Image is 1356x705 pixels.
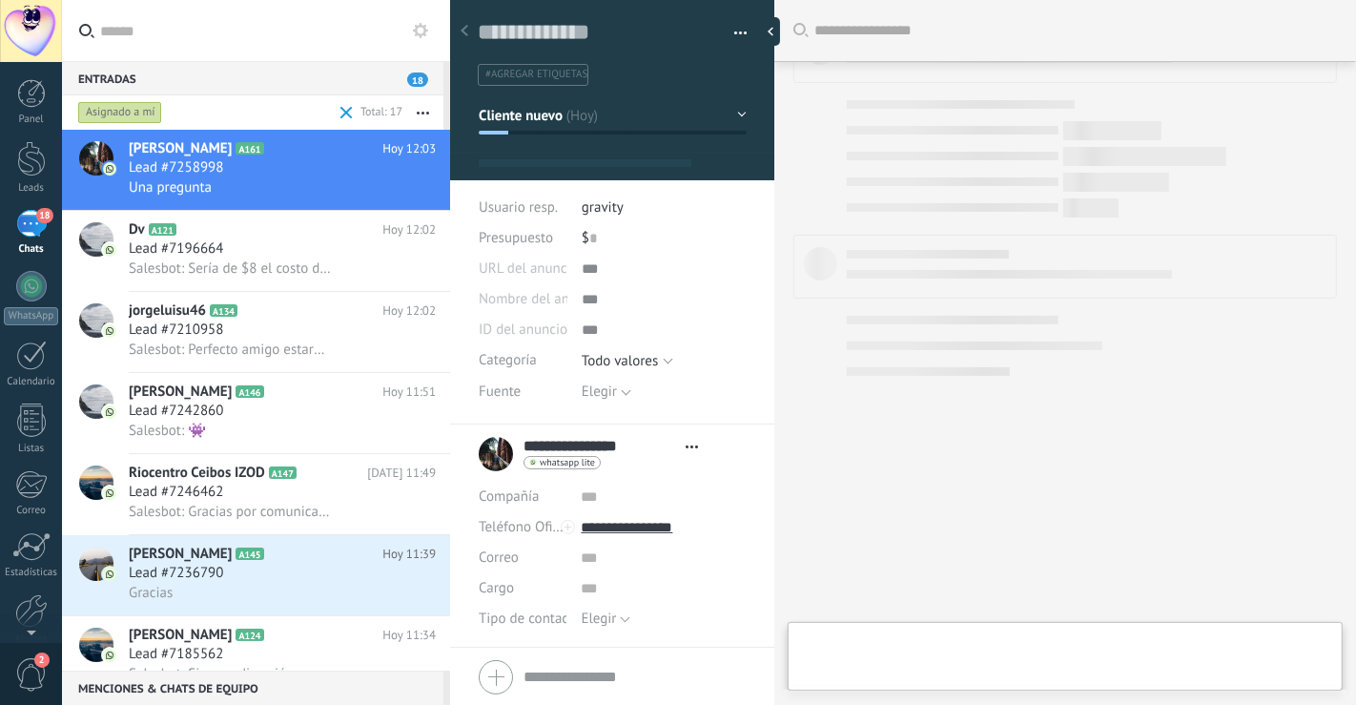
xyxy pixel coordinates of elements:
[236,548,263,560] span: A145
[479,292,664,306] span: Nombre del anuncio de TikTok
[479,198,558,217] span: Usuario resp.
[4,376,59,388] div: Calendario
[103,243,116,257] img: icon
[479,254,567,284] div: URL del anuncio de TikTok
[582,354,658,368] div: Todo valores
[269,467,297,479] span: A147
[129,645,223,664] span: Lead #7185562
[103,487,116,500] img: icon
[129,545,232,564] span: [PERSON_NAME]
[407,73,428,87] span: 18
[479,223,567,254] div: Presupuesto
[382,301,436,321] span: Hoy 12:02
[34,653,50,668] span: 2
[582,223,747,254] div: $
[129,341,331,359] span: Salesbot: Perfecto amigo estaré pendiente 💪🏼
[129,178,212,197] span: Una pregunta
[62,292,450,372] a: avatariconjorgeluisu46A134Hoy 12:02Lead #7210958Salesbot: Perfecto amigo estaré pendiente 💪🏼
[402,95,443,130] button: Más
[479,581,514,595] span: Cargo
[479,315,567,345] div: ID del anuncio de TikTok
[582,198,624,217] span: gravity
[103,324,116,338] img: icon
[236,385,263,398] span: A146
[382,220,436,239] span: Hoy 12:02
[479,377,567,407] div: Fuente
[62,130,450,210] a: avataricon[PERSON_NAME]A161Hoy 12:03Lead #7258998Una pregunta
[129,402,223,421] span: Lead #7242860
[129,665,331,683] span: Salesbot: Si a esa dirección para los 89M
[129,158,223,177] span: Lead #7258998
[382,383,436,402] span: Hoy 11:51
[4,182,59,195] div: Leads
[62,373,450,453] a: avataricon[PERSON_NAME]A146Hoy 11:51Lead #7242860Salesbot: 👾
[103,649,116,662] img: icon
[479,518,578,536] span: Teléfono Oficina
[581,604,630,634] button: Elegir
[36,208,52,223] span: 18
[4,443,59,455] div: Listas
[367,464,436,483] span: [DATE] 11:49
[62,616,450,696] a: avataricon[PERSON_NAME]A124Hoy 11:34Lead #7185562Salesbot: Si a esa dirección para los 89M
[4,505,59,517] div: Correo
[129,383,232,402] span: [PERSON_NAME]
[62,535,450,615] a: avataricon[PERSON_NAME]A145Hoy 11:39Lead #7236790Gracias
[479,543,519,573] button: Correo
[129,422,206,440] span: Salesbot: 👾
[761,17,780,46] div: Ocultar
[4,567,59,579] div: Estadísticas
[129,584,173,602] span: Gracias
[62,671,443,705] div: Menciones & Chats de equipo
[78,101,162,124] div: Asignado a mí
[479,353,537,367] span: Categoría
[62,211,450,291] a: avatariconDvA121Hoy 12:02Lead #7196664Salesbot: Sería de $8 el costo de envío amigo
[479,229,553,247] span: Presupuesto
[479,322,628,337] span: ID del anuncio de TikTok
[582,383,617,401] span: Elegir
[129,503,331,521] span: Salesbot: Gracias por comunicarte con Gravity Fitness Industry. Por favor, haznos saber cómo pode...
[103,162,116,176] img: icon
[479,512,566,543] button: Teléfono Oficina
[62,454,450,534] a: avatariconRiocentro Ceibos IZODA147[DATE] 11:49Lead #7246462Salesbot: Gracias por comunicarte con...
[382,139,436,158] span: Hoy 12:03
[4,307,58,325] div: WhatsApp
[236,629,263,641] span: A124
[210,304,237,317] span: A134
[479,345,567,376] div: Categoría
[236,142,263,155] span: A161
[4,243,59,256] div: Chats
[479,193,567,223] div: Usuario resp.
[582,377,631,407] button: Elegir
[129,239,223,259] span: Lead #7196664
[581,610,616,628] span: Elegir
[540,458,595,467] span: whatsapp lite
[129,220,145,239] span: Dv
[479,573,566,604] div: Cargo
[382,545,436,564] span: Hoy 11:39
[479,284,567,315] div: Nombre del anuncio de TikTok
[129,564,223,583] span: Lead #7236790
[485,68,587,81] span: #agregar etiquetas
[129,259,331,278] span: Salesbot: Sería de $8 el costo de envío amigo
[479,604,566,634] div: Tipo de contacto
[129,464,265,483] span: Riocentro Ceibos IZOD
[479,482,566,512] div: Compañía
[129,139,232,158] span: [PERSON_NAME]
[479,261,640,276] span: URL del anuncio de TikTok
[129,483,223,502] span: Lead #7246462
[479,549,519,567] span: Correo
[4,114,59,126] div: Panel
[103,405,116,419] img: icon
[129,321,223,340] span: Lead #7210958
[353,103,402,122] div: Total: 17
[129,626,232,645] span: [PERSON_NAME]
[149,223,176,236] span: A121
[103,568,116,581] img: icon
[479,612,581,626] span: Tipo de contacto
[382,626,436,645] span: Hoy 11:34
[479,384,521,399] span: Fuente
[129,301,206,321] span: jorgeluisu46
[62,61,443,95] div: Entradas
